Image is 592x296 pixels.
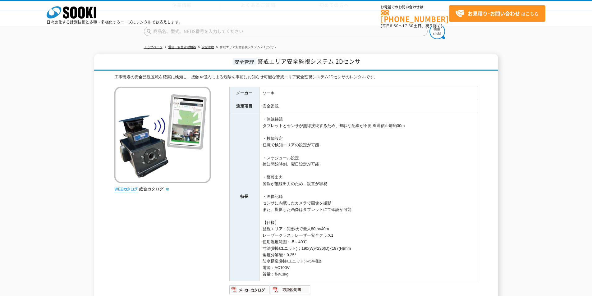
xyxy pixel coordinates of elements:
td: ・無線接続 タブレットとセンサが無線接続するため、無駄な配線が不要 ※通信距離約30m ・検知設定 任意で検知エリアの設定が可能 ・スケジュール設定 検知開始時刻、曜日設定が可能 ・警報出力 警... [259,113,478,281]
a: 取扱説明書 [270,289,311,294]
span: はこちら [455,9,539,18]
img: 警戒エリア安全監視システム 2Dセンサ - [114,87,211,183]
p: 日々進化する計測技術と多種・多様化するニーズにレンタルでお応えします。 [47,20,183,24]
span: 警戒エリア安全監視システム 2Dセンサ [257,57,361,66]
img: メーカーカタログ [229,285,270,295]
a: お見積り･お問い合わせはこちら [449,5,545,22]
th: 特長 [229,113,259,281]
div: 工事現場の安全監視区域を確実に検知し、接触や侵入による危険を事前にお知らせ可能な警戒エリア安全監視システム2Dセンサのレンタルです。 [114,74,478,80]
td: 安全監視 [259,100,478,113]
span: 8:50 [390,23,399,29]
td: ソーキ [259,87,478,100]
a: [PHONE_NUMBER] [381,10,449,22]
span: お電話でのお問い合わせは [381,5,449,9]
li: 警戒エリア安全監視システム 2Dセンサ - [215,44,276,51]
img: btn_search.png [429,24,445,39]
a: 通信・安全管理機器 [168,45,196,49]
a: トップページ [144,45,163,49]
a: メーカーカタログ [229,289,270,294]
img: webカタログ [114,186,138,192]
a: 安全管理 [202,45,214,49]
span: (平日 ～ 土日、祝日除く) [381,23,442,29]
th: メーカー [229,87,259,100]
strong: お見積り･お問い合わせ [468,10,520,17]
img: 取扱説明書 [270,285,311,295]
span: 安全管理 [233,58,256,65]
span: 17:30 [402,23,414,29]
input: 商品名、型式、NETIS番号を入力してください [144,27,428,36]
th: 測定項目 [229,100,259,113]
a: 総合カタログ [139,187,170,191]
